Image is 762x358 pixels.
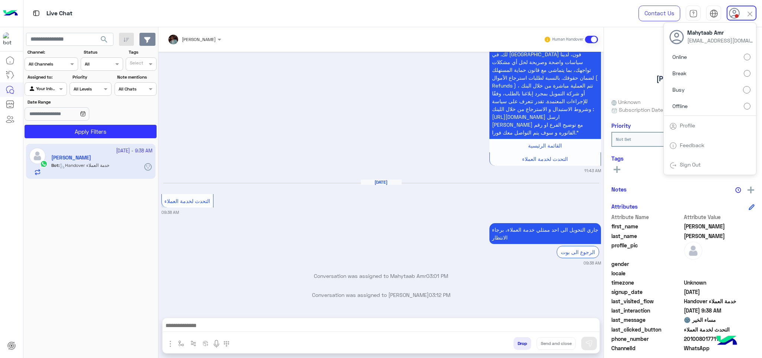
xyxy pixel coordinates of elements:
span: 03:01 PM [426,273,448,279]
span: 201008017711 [684,335,755,343]
div: الرجوع الى بوت [557,246,599,258]
img: tab [669,162,677,169]
button: select flow [175,337,187,349]
small: 09:38 AM [583,260,601,266]
input: Online [744,54,750,60]
span: Attribute Value [684,213,755,221]
label: Tags [129,49,156,56]
img: select flow [178,340,184,346]
input: Offline [744,103,750,110]
p: Conversation was assigned to [PERSON_NAME] [161,291,601,299]
small: 09:38 AM [161,209,179,215]
span: last_interaction [611,307,682,314]
img: send message [585,340,593,347]
span: Offline [672,102,688,110]
span: [EMAIL_ADDRESS][DOMAIN_NAME] [687,37,754,44]
b: Not Set [616,136,631,142]
span: 2025-10-09T15:48:34.053Z [684,288,755,296]
span: last_visited_flow [611,297,682,305]
h6: [DATE] [361,180,402,185]
img: defaultAdmin.png [684,241,702,260]
h6: Attributes [611,203,638,210]
span: 2 [684,344,755,352]
span: Handover خدمة العملاء [684,297,755,305]
label: Priority [73,74,111,80]
small: 11:43 AM [584,168,601,174]
input: Busy [743,86,750,94]
span: gender [611,260,682,268]
label: Assigned to: [28,74,66,80]
p: 10/10/2025, 11:43 AM [489,40,601,139]
img: make a call [224,341,229,347]
button: Drop [514,337,531,350]
span: Unknown [611,98,640,106]
span: Busy [672,86,685,94]
span: "نحن نرحب بك دائمًا، ونسعى لتقديم أفضل خدمة لك. في [GEOGRAPHIC_DATA] فون، لدينا سياسات واضحة وصري... [492,43,598,136]
img: add [747,187,754,193]
span: Attribute Name [611,213,682,221]
img: Trigger scenario [190,340,196,346]
img: send voice note [212,339,221,348]
span: مساء الخير 🌚 [684,316,755,324]
span: timezone [611,279,682,286]
img: tab [669,142,677,149]
img: send attachment [166,339,175,348]
span: Mohamed [684,222,755,230]
span: search [100,35,109,44]
span: [PERSON_NAME] [182,37,216,42]
a: Sign Out [680,161,701,168]
span: التحدث لخدمة العملاء [684,326,755,333]
img: tab [710,9,718,18]
a: Contact Us [639,6,680,21]
div: Select [129,60,143,68]
span: 03:12 PM [429,292,450,298]
label: Date Range [28,99,111,105]
span: last_message [611,316,682,324]
img: hulul-logo.png [714,328,740,354]
p: 12/10/2025, 9:38 AM [489,223,601,244]
span: locale [611,269,682,277]
span: last_clicked_button [611,326,682,333]
img: tab [689,9,698,18]
a: Feedback [680,142,704,148]
img: 1403182699927242 [3,32,16,46]
img: tab [669,123,677,130]
label: Note mentions [117,74,155,80]
span: null [684,260,755,268]
input: Break [744,70,750,77]
span: last_name [611,232,682,240]
h6: Tags [611,155,755,162]
button: Apply Filters [25,125,157,138]
span: ChannelId [611,344,682,352]
span: null [684,269,755,277]
p: Live Chat [46,9,73,19]
span: Unknown [684,279,755,286]
span: التحدث لخدمة العملاء [522,156,568,162]
span: Ahmed [684,232,755,240]
a: tab [686,6,701,21]
img: create order [203,340,209,346]
span: Subscription Date : [DATE] [619,106,683,114]
img: tab [32,9,41,18]
span: signup_date [611,288,682,296]
button: Trigger scenario [187,337,200,349]
span: phone_number [611,335,682,343]
img: Logo [3,6,18,21]
h5: [PERSON_NAME] [656,75,710,83]
button: Send and close [537,337,576,350]
img: close [746,10,754,18]
span: القائمة الرئيسية [528,142,562,149]
p: Conversation was assigned to Mahytaab Amr [161,272,601,280]
label: Channel: [28,49,77,56]
a: Profile [680,122,695,129]
h6: Notes [611,186,627,193]
span: Online [672,53,687,61]
span: profile_pic [611,241,682,259]
span: Break [672,69,687,77]
button: search [95,33,113,49]
span: 2025-10-12T06:38:45.056Z [684,307,755,314]
img: notes [735,187,741,193]
h6: Priority [611,122,631,129]
span: التحدث لخدمة العملاء [164,198,210,204]
label: Status [84,49,122,56]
